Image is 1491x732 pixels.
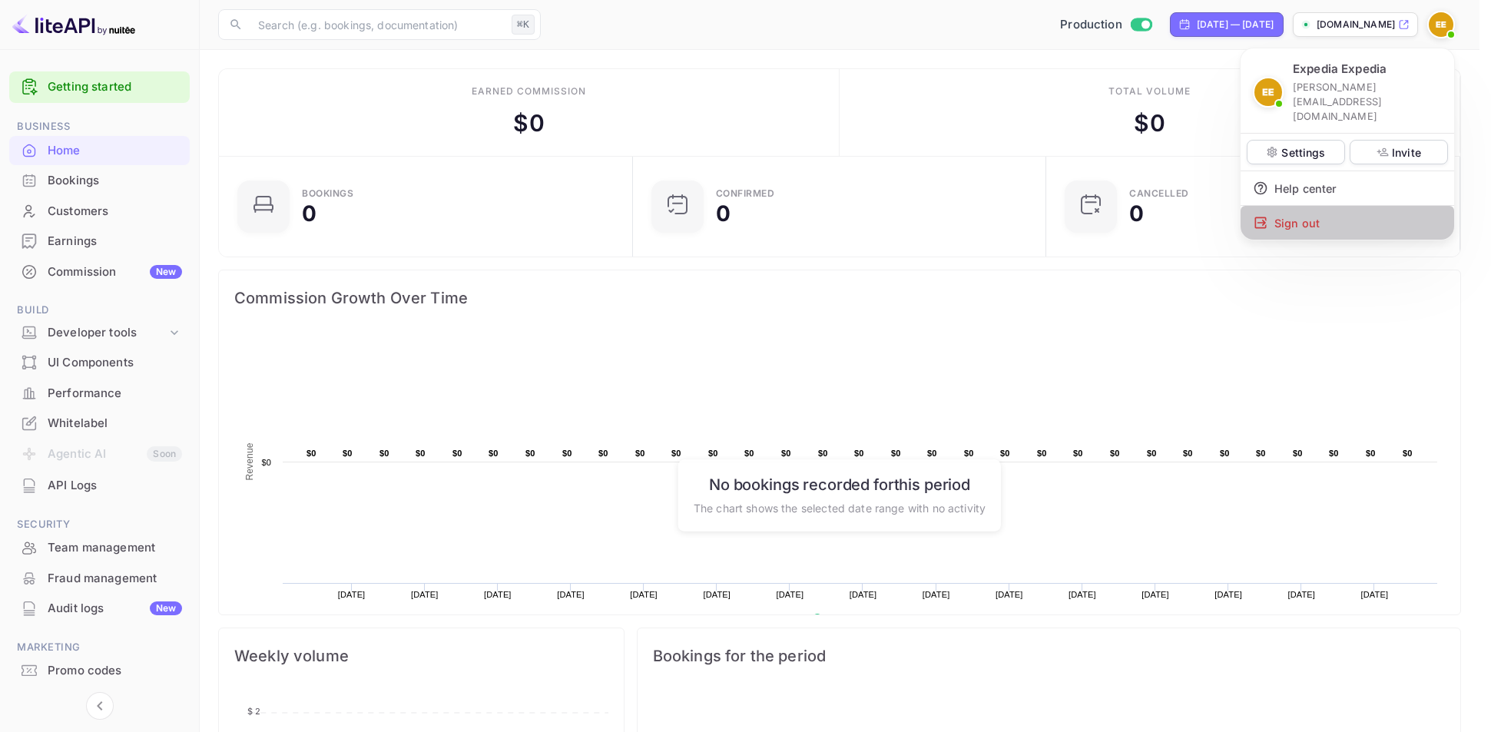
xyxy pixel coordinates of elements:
div: Sign out [1241,206,1454,240]
p: [PERSON_NAME][EMAIL_ADDRESS][DOMAIN_NAME] [1293,80,1442,124]
p: Settings [1281,144,1325,161]
div: Help center [1241,171,1454,205]
img: Expedia Expedia [1254,78,1282,106]
p: Expedia Expedia [1293,61,1387,78]
p: Invite [1392,144,1421,161]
